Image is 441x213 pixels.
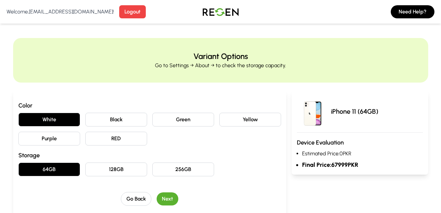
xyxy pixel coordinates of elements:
button: RED [85,132,147,145]
img: Logo [198,3,244,21]
button: Yellow [219,113,281,126]
button: Next [157,192,178,205]
img: iPhone 11 [297,96,328,127]
button: 256GB [152,163,214,176]
h3: Storage [18,151,281,160]
button: White [18,113,80,126]
button: Go Back [121,192,151,206]
button: Purple [18,132,80,145]
button: Black [85,113,147,126]
p: Welcome, [EMAIL_ADDRESS][DOMAIN_NAME] ! [7,8,114,16]
button: 64GB [18,163,80,176]
li: Estimated Price: 0 PKR [302,150,423,158]
h2: Variant Options [193,51,248,62]
li: Final Price: 67999 PKR [302,160,423,169]
button: Green [152,113,214,126]
button: 128GB [85,163,147,176]
h3: Color [18,101,281,110]
p: iPhone 11 (64GB) [331,107,378,116]
p: Go to Settings → About → to check the storage capacity. [155,62,286,69]
h3: Device Evaluation [297,138,423,147]
button: Need Help? [391,5,434,18]
button: Logout [119,5,146,18]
